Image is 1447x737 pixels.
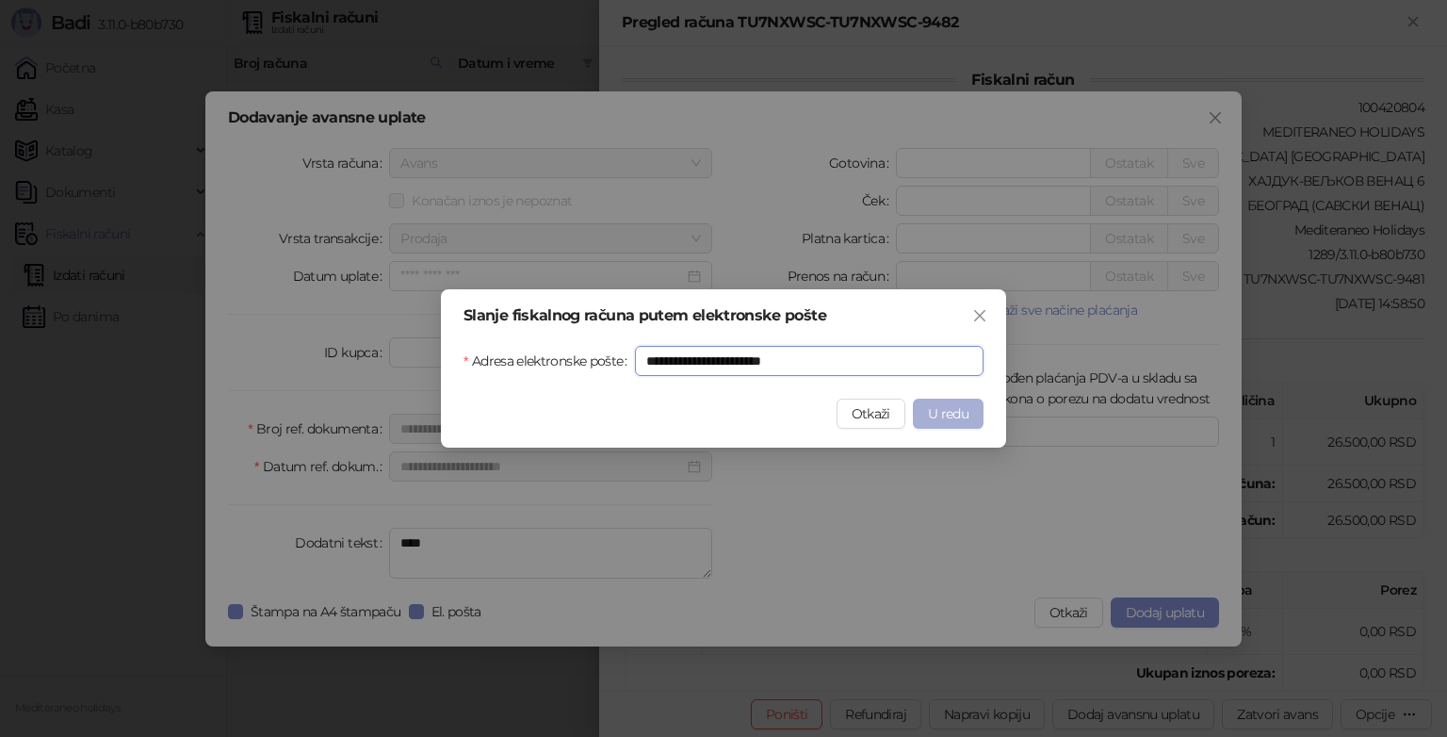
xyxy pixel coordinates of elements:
button: Close [965,301,995,331]
input: Adresa elektronske pošte [635,346,984,376]
button: U redu [913,399,984,429]
button: Otkaži [837,399,905,429]
span: close [972,308,987,323]
div: Slanje fiskalnog računa putem elektronske pošte [463,308,984,323]
label: Adresa elektronske pošte [463,346,635,376]
span: U redu [928,405,968,422]
span: Zatvori [965,308,995,323]
span: Otkaži [852,405,890,422]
